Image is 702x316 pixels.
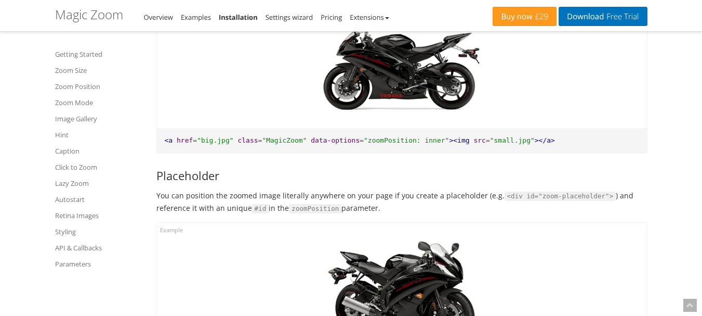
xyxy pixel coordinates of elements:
span: = [193,136,197,144]
span: "big.jpg" [197,136,233,144]
a: DownloadFree Trial [559,7,647,26]
code: #id [252,204,269,213]
span: ></a> [535,136,555,144]
a: Overview [144,12,173,22]
img: yzf-r6-black-2.jpg [319,9,485,120]
span: <a [165,136,173,144]
span: class [237,136,258,144]
span: = [486,136,490,144]
a: Zoom Position [55,80,143,93]
a: Parameters [55,258,143,270]
a: Zoom Mode [55,96,143,109]
a: Examples [181,12,211,22]
span: src [473,136,485,144]
a: Styling [55,225,143,238]
code: zoomPosition [289,204,341,213]
a: Caption [55,145,143,157]
span: = [258,136,262,144]
span: "small.jpg" [490,136,535,144]
span: Free Trial [604,12,639,21]
a: Image Gallery [55,112,143,125]
a: Getting Started [55,48,143,60]
a: Click to Zoom [55,161,143,173]
a: API & Callbacks [55,242,143,254]
span: href [177,136,193,144]
a: Pricing [321,12,342,22]
span: = [360,136,364,144]
span: "MagicZoom" [262,136,307,144]
h3: Placeholder [156,169,647,182]
span: data-options [311,136,360,144]
a: Buy now£29 [493,7,557,26]
h1: Magic Zoom [55,8,123,21]
a: Retina Images [55,209,143,222]
span: ><img [449,136,469,144]
a: Hint [55,129,143,141]
span: "zoomPosition: inner" [364,136,449,144]
a: Zoom Size [55,64,143,77]
a: Settings wizard [266,12,313,22]
a: Installation [219,12,258,22]
a: Extensions [350,12,389,22]
a: Lazy Zoom [55,177,143,189]
span: £29 [533,12,549,21]
p: You can position the zoomed image literally anywhere on your page if you create a placeholder (e.... [156,189,647,214]
code: <div id="zoom-placeholder"> [505,192,616,201]
a: Autostart [55,193,143,206]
